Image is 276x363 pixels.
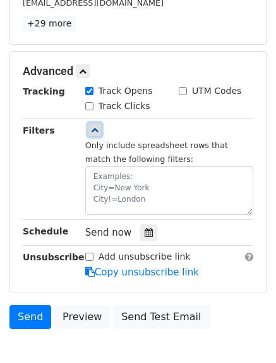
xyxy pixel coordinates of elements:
span: Send now [85,227,132,238]
label: Track Opens [99,84,153,98]
a: Send Test Email [113,305,209,329]
strong: Unsubscribe [23,252,85,262]
label: UTM Codes [192,84,241,98]
label: Track Clicks [99,100,150,113]
small: Only include spreadsheet rows that match the following filters: [85,141,228,164]
a: Copy unsubscribe link [85,267,199,278]
label: Add unsubscribe link [99,250,191,263]
strong: Filters [23,125,55,135]
a: +29 more [23,16,76,32]
strong: Schedule [23,226,68,236]
iframe: Chat Widget [213,302,276,363]
a: Send [9,305,51,329]
h5: Advanced [23,64,253,78]
strong: Tracking [23,86,65,96]
a: Preview [54,305,110,329]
